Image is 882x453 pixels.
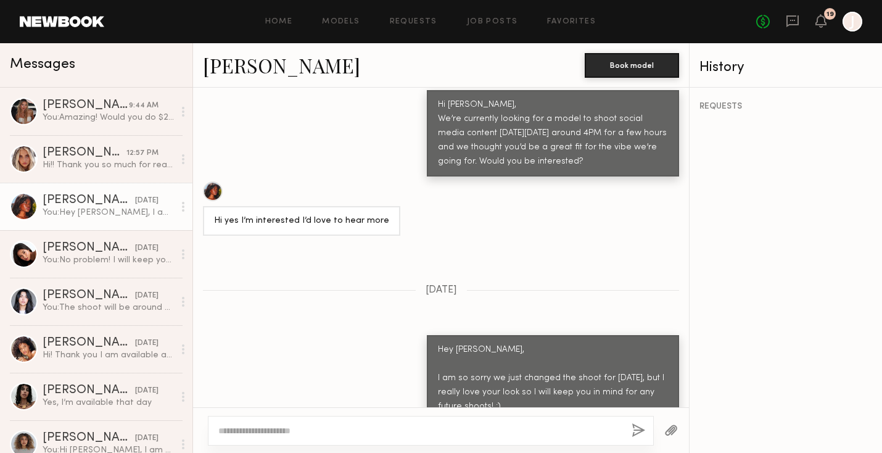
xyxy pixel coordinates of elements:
div: [DATE] [135,195,159,207]
div: Hi! Thank you I am available and would love to be considered for social shoot. Will stay tuned - ... [43,349,174,361]
a: Favorites [547,18,596,26]
div: [PERSON_NAME] [43,242,135,254]
div: You: Amazing! Would you do $250 for 3 hours? [43,112,174,123]
a: Requests [390,18,437,26]
a: Job Posts [467,18,518,26]
div: [PERSON_NAME] [43,194,135,207]
div: REQUESTS [699,102,872,111]
a: [PERSON_NAME] [203,52,360,78]
div: [DATE] [135,243,159,254]
div: [DATE] [135,385,159,397]
div: You: The shoot will be around 3 hours and will be around the [GEOGRAPHIC_DATA][PERSON_NAME] area.... [43,302,174,314]
div: You: Hey [PERSON_NAME], I am so sorry we just changed the shoot for [DATE], but I really love you... [43,207,174,218]
div: [PERSON_NAME] [43,432,135,444]
button: Book model [585,53,679,78]
div: [PERSON_NAME] [43,337,135,349]
div: 9:44 AM [129,100,159,112]
a: Book model [585,59,679,70]
div: Yes, I’m available that day [43,397,174,409]
div: [DATE] [135,290,159,302]
div: Hi!! Thank you so much for reaching out! Unfortunately I am going to be out of town that day for ... [43,159,174,171]
a: Models [322,18,360,26]
div: You: No problem! I will keep you in mind for future shoots [43,254,174,266]
div: [DATE] [135,433,159,444]
div: [PERSON_NAME] [43,289,135,302]
div: 19 [826,11,834,18]
span: [DATE] [426,285,457,296]
div: [PERSON_NAME] [43,147,126,159]
a: J [843,12,862,31]
div: Hey [PERSON_NAME], I am so sorry we just changed the shoot for [DATE], but I really love your loo... [438,343,668,414]
div: Hi yes I’m interested I’d love to hear more [214,214,389,228]
div: Hi [PERSON_NAME], We’re currently looking for a model to shoot social media content [DATE][DATE] ... [438,98,668,169]
span: Messages [10,57,75,72]
div: [PERSON_NAME] [43,99,129,112]
div: History [699,60,872,75]
div: [DATE] [135,338,159,349]
div: [PERSON_NAME] [43,384,135,397]
div: 12:57 PM [126,148,159,159]
a: Home [265,18,293,26]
